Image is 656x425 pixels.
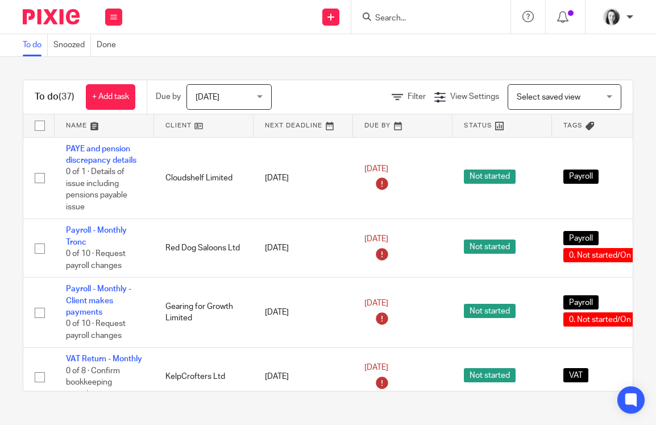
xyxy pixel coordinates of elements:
[196,93,219,101] span: [DATE]
[66,168,127,211] span: 0 of 1 · Details of issue including pensions payable issue
[464,304,516,318] span: Not started
[66,145,136,164] a: PAYE and pension discrepancy details
[254,137,353,219] td: [DATE]
[254,348,353,406] td: [DATE]
[66,320,126,340] span: 0 of 10 · Request payroll changes
[66,367,120,398] span: 0 of 8 · Confirm bookkeeping complete
[364,364,388,372] span: [DATE]
[464,240,516,254] span: Not started
[364,165,388,173] span: [DATE]
[154,278,254,348] td: Gearing for Growth Limited
[154,348,254,406] td: KelpCrofters Ltd
[563,312,654,327] span: 0. Not started/On hold
[364,299,388,307] span: [DATE]
[66,250,126,270] span: 0 of 10 · Request payroll changes
[86,84,135,110] a: + Add task
[563,231,599,245] span: Payroll
[53,34,91,56] a: Snoozed
[254,278,353,348] td: [DATE]
[408,93,426,101] span: Filter
[563,248,654,262] span: 0. Not started/On hold
[66,285,131,316] a: Payroll - Monthly - Client makes payments
[23,34,48,56] a: To do
[464,368,516,382] span: Not started
[66,226,127,246] a: Payroll - Monthly Tronc
[603,8,621,26] img: T1JH8BBNX-UMG48CW64-d2649b4fbe26-512.png
[364,235,388,243] span: [DATE]
[156,91,181,102] p: Due by
[35,91,74,103] h1: To do
[254,219,353,278] td: [DATE]
[563,122,583,129] span: Tags
[66,355,142,363] a: VAT Return - Monthly
[374,14,476,24] input: Search
[154,219,254,278] td: Red Dog Saloons Ltd
[23,9,80,24] img: Pixie
[563,170,599,184] span: Payroll
[154,137,254,219] td: Cloudshelf Limited
[464,170,516,184] span: Not started
[517,93,580,101] span: Select saved view
[563,368,588,382] span: VAT
[97,34,122,56] a: Done
[450,93,499,101] span: View Settings
[59,92,74,101] span: (37)
[563,295,599,310] span: Payroll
